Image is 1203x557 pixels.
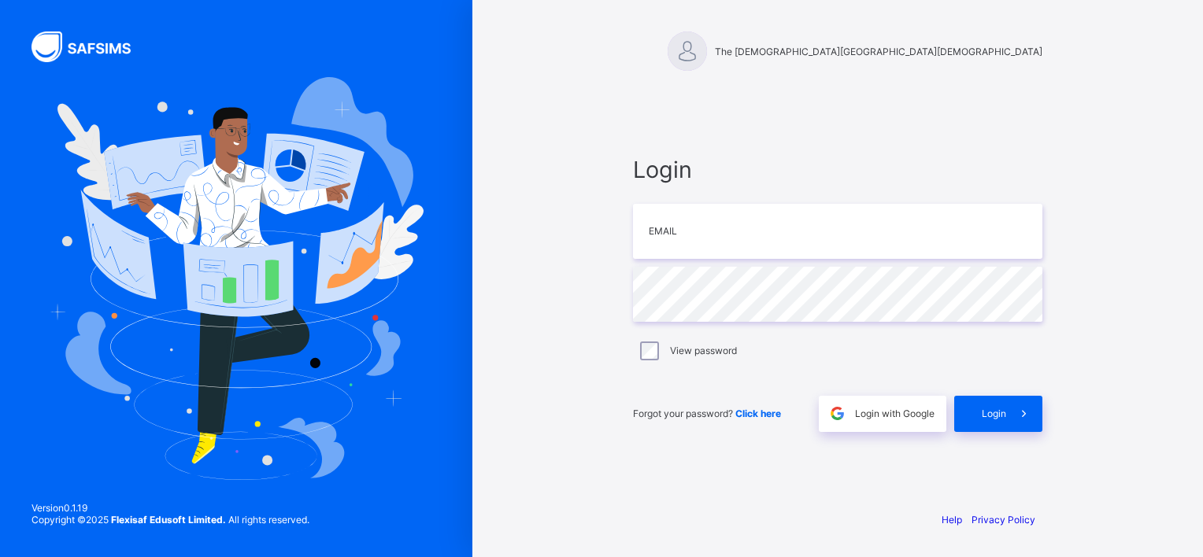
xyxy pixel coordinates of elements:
a: Click here [735,408,781,419]
img: Hero Image [49,77,424,480]
img: google.396cfc9801f0270233282035f929180a.svg [828,404,846,422]
span: The [DEMOGRAPHIC_DATA][GEOGRAPHIC_DATA][DEMOGRAPHIC_DATA] [715,46,1042,57]
span: Login [633,156,1042,183]
span: Forgot your password? [633,408,781,419]
span: Copyright © 2025 All rights reserved. [31,514,309,526]
label: View password [670,345,737,356]
a: Help [942,514,962,526]
span: Version 0.1.19 [31,502,309,514]
span: Login [982,408,1006,419]
strong: Flexisaf Edusoft Limited. [111,514,226,526]
img: SAFSIMS Logo [31,31,150,62]
span: Login with Google [855,408,935,419]
a: Privacy Policy [972,514,1035,526]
